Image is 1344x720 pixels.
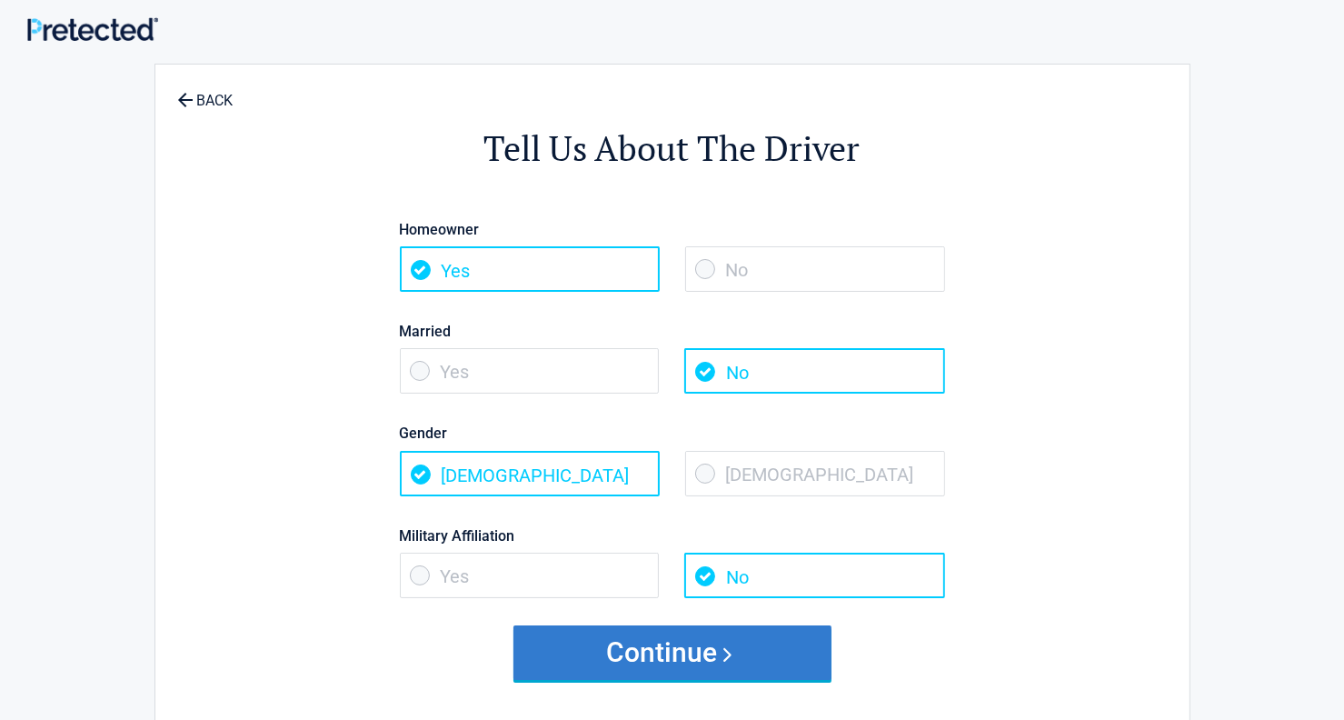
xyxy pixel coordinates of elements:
img: Main Logo [27,17,158,41]
span: [DEMOGRAPHIC_DATA] [685,451,945,496]
span: [DEMOGRAPHIC_DATA] [400,451,660,496]
label: Military Affiliation [400,524,945,548]
span: No [684,348,944,394]
span: Yes [400,348,660,394]
span: No [685,246,945,292]
a: BACK [174,76,237,108]
span: No [684,553,944,598]
span: Yes [400,553,660,598]
button: Continue [513,625,831,680]
label: Homeowner [400,217,945,242]
label: Married [400,319,945,344]
label: Gender [400,421,945,445]
span: Yes [400,246,660,292]
h2: Tell Us About The Driver [255,125,1090,172]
